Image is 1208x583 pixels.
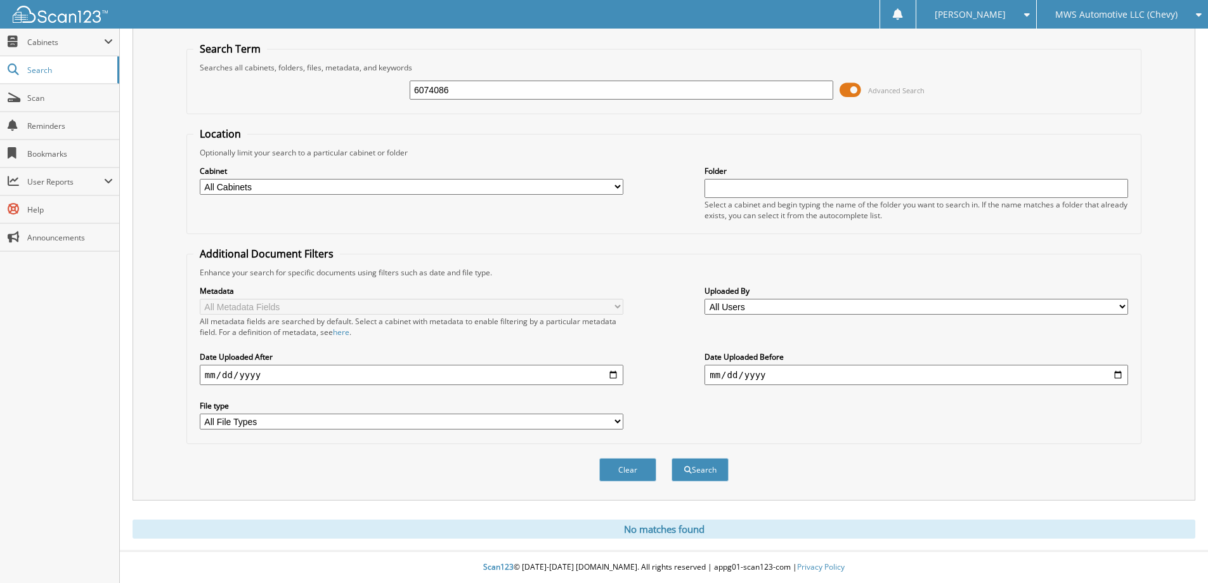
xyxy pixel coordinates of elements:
[1055,11,1178,18] span: MWS Automotive LLC (Chevy)
[200,400,623,411] label: File type
[193,62,1134,73] div: Searches all cabinets, folders, files, metadata, and keywords
[200,285,623,296] label: Metadata
[333,327,349,337] a: here
[868,86,925,95] span: Advanced Search
[705,166,1128,176] label: Folder
[705,365,1128,385] input: end
[120,552,1208,583] div: © [DATE]-[DATE] [DOMAIN_NAME]. All rights reserved | appg01-scan123-com |
[200,351,623,362] label: Date Uploaded After
[200,316,623,337] div: All metadata fields are searched by default. Select a cabinet with metadata to enable filtering b...
[13,6,108,23] img: scan123-logo-white.svg
[483,561,514,572] span: Scan123
[672,458,729,481] button: Search
[193,42,267,56] legend: Search Term
[27,121,113,131] span: Reminders
[200,365,623,385] input: start
[705,199,1128,221] div: Select a cabinet and begin typing the name of the folder you want to search in. If the name match...
[705,351,1128,362] label: Date Uploaded Before
[27,232,113,243] span: Announcements
[27,176,104,187] span: User Reports
[1145,522,1208,583] iframe: Chat Widget
[193,247,340,261] legend: Additional Document Filters
[193,127,247,141] legend: Location
[935,11,1006,18] span: [PERSON_NAME]
[27,65,111,75] span: Search
[599,458,656,481] button: Clear
[797,561,845,572] a: Privacy Policy
[27,37,104,48] span: Cabinets
[200,166,623,176] label: Cabinet
[27,148,113,159] span: Bookmarks
[193,147,1134,158] div: Optionally limit your search to a particular cabinet or folder
[27,204,113,215] span: Help
[193,267,1134,278] div: Enhance your search for specific documents using filters such as date and file type.
[705,285,1128,296] label: Uploaded By
[27,93,113,103] span: Scan
[133,520,1195,539] div: No matches found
